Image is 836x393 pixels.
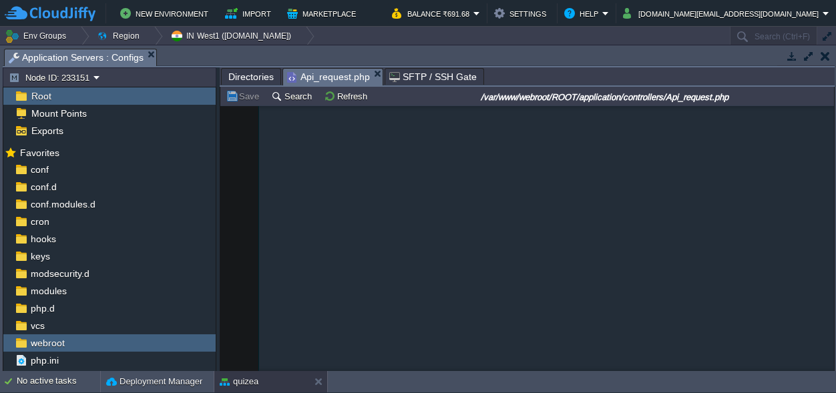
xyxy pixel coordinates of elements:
[28,268,91,280] a: modsecurity.d
[28,285,69,297] a: modules
[9,49,144,66] span: Application Servers : Configs
[28,320,47,332] a: vcs
[28,198,97,210] a: conf.modules.d
[780,340,823,380] iframe: chat widget
[5,5,95,22] img: CloudJiffy
[28,337,67,349] a: webroot
[282,68,383,85] li: /var/www/webroot/ROOT/application/controllers/Api_request.php
[28,163,51,175] a: conf
[389,69,477,85] span: SFTP / SSH Gate
[287,5,360,21] button: Marketplace
[17,147,61,158] a: Favorites
[28,250,52,262] a: keys
[220,375,258,388] button: quizea
[29,125,65,137] a: Exports
[228,69,274,85] span: Directories
[494,5,550,21] button: Settings
[29,107,89,119] a: Mount Points
[9,71,93,83] button: Node ID: 233151
[225,5,275,21] button: Import
[17,147,61,159] span: Favorites
[392,5,473,21] button: Balance ₹691.68
[97,27,144,45] button: Region
[28,233,58,245] a: hooks
[28,354,61,366] a: php.ini
[28,216,51,228] a: cron
[28,181,59,193] a: conf.d
[324,90,371,102] button: Refresh
[106,375,202,388] button: Deployment Manager
[120,5,212,21] button: New Environment
[29,90,53,102] a: Root
[564,5,602,21] button: Help
[170,27,296,45] button: IN West1 ([DOMAIN_NAME])
[5,27,71,45] button: Env Groups
[623,5,823,21] button: [DOMAIN_NAME][EMAIL_ADDRESS][DOMAIN_NAME]
[28,302,57,314] a: php.d
[226,90,263,102] button: Save
[287,69,370,85] span: Api_request.php
[271,90,316,102] button: Search
[17,371,100,392] div: No active tasks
